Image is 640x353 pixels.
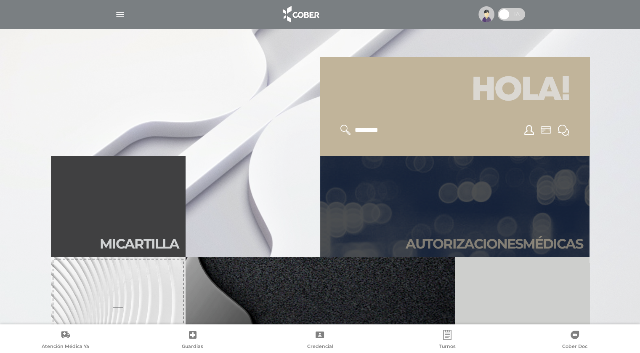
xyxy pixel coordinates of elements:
[330,67,579,115] h1: Hola!
[478,6,494,22] img: profile-placeholder.svg
[129,330,257,351] a: Guardias
[278,4,322,24] img: logo_cober_home-white.png
[182,343,203,351] span: Guardias
[2,330,129,351] a: Atención Médica Ya
[42,343,89,351] span: Atención Médica Ya
[384,330,511,351] a: Turnos
[307,343,333,351] span: Credencial
[256,330,384,351] a: Credencial
[562,343,587,351] span: Cober Doc
[511,330,638,351] a: Cober Doc
[100,236,179,252] h2: Mi car tilla
[439,343,456,351] span: Turnos
[51,156,186,257] a: Micartilla
[406,236,583,252] h2: Autori zaciones médicas
[115,9,125,20] img: Cober_menu-lines-white.svg
[320,156,590,257] a: Autorizacionesmédicas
